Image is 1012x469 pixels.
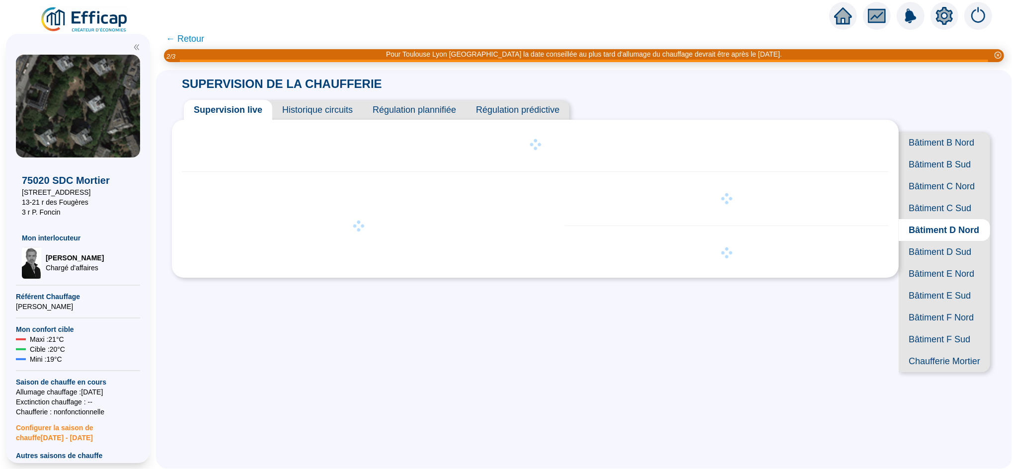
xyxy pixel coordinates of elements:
[16,302,140,312] span: [PERSON_NAME]
[184,100,272,120] span: Supervision live
[899,197,990,219] span: Bâtiment C Sud
[166,32,204,46] span: ← Retour
[899,350,990,372] span: Chaufferie Mortier
[22,173,134,187] span: 75020 SDC Mortier
[363,100,466,120] span: Régulation plannifiée
[899,154,990,175] span: Bâtiment B Sud
[868,7,886,25] span: fund
[30,354,62,364] span: Mini : 19 °C
[133,44,140,51] span: double-left
[16,387,140,397] span: Allumage chauffage : [DATE]
[899,263,990,285] span: Bâtiment E Nord
[899,307,990,328] span: Bâtiment F Nord
[22,233,134,243] span: Mon interlocuteur
[30,334,64,344] span: Maxi : 21 °C
[386,49,782,60] div: Pour Toulouse Lyon [GEOGRAPHIC_DATA] la date conseillée au plus tard d'allumage du chauffage devr...
[16,417,140,443] span: Configurer la saison de chauffe [DATE] - [DATE]
[964,2,992,30] img: alerts
[22,197,134,207] span: 13-21 r des Fougères
[172,77,392,90] span: SUPERVISION DE LA CHAUFFERIE
[40,6,130,34] img: efficap energie logo
[899,219,990,241] span: Bâtiment D Nord
[899,241,990,263] span: Bâtiment D Sud
[30,344,65,354] span: Cible : 20 °C
[22,187,134,197] span: [STREET_ADDRESS]
[935,7,953,25] span: setting
[466,100,569,120] span: Régulation prédictive
[16,407,140,417] span: Chaufferie : non fonctionnelle
[995,52,1002,59] span: close-circle
[22,207,134,217] span: 3 r P. Foncin
[16,324,140,334] span: Mon confort cible
[16,451,140,461] span: Autres saisons de chauffe
[22,247,42,279] img: Chargé d'affaires
[834,7,852,25] span: home
[166,53,175,60] i: 2 / 3
[272,100,363,120] span: Historique circuits
[899,285,990,307] span: Bâtiment E Sud
[16,292,140,302] span: Référent Chauffage
[899,132,990,154] span: Bâtiment B Nord
[897,2,925,30] img: alerts
[46,263,104,273] span: Chargé d'affaires
[46,253,104,263] span: [PERSON_NAME]
[899,328,990,350] span: Bâtiment F Sud
[16,377,140,387] span: Saison de chauffe en cours
[16,397,140,407] span: Exctinction chauffage : --
[899,175,990,197] span: Bâtiment C Nord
